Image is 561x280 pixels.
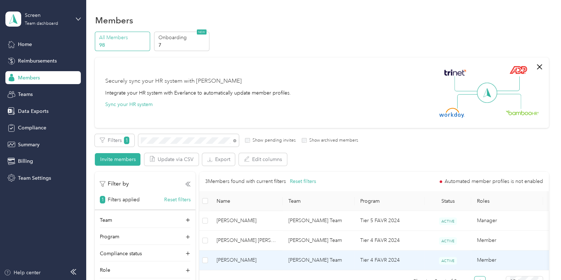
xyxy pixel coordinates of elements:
[471,191,543,211] th: Roles
[354,251,425,270] td: Tier 4 FAVR 2024
[158,41,207,49] p: 7
[445,179,543,184] span: Automated member profiles is not enabled
[439,217,457,225] span: ACTIVE
[354,231,425,251] td: Tier 4 FAVR 2024
[100,179,129,188] p: Filter by
[100,216,112,224] p: Team
[18,41,32,48] span: Home
[202,153,235,166] button: Export
[283,251,354,270] td: Joe Hirsch's Team
[442,68,468,78] img: Trinet
[95,17,133,24] h1: Members
[509,66,527,74] img: ADP
[100,233,119,240] p: Program
[239,153,287,166] button: Edit columns
[105,89,291,97] div: Integrate your HR system with Everlance to automatically update member profiles.
[289,178,316,185] button: Reset filters
[506,110,539,115] img: BambooHR
[471,231,543,251] td: Member
[25,12,70,19] div: Screen
[18,74,40,82] span: Members
[471,211,543,231] td: Manager
[211,251,283,270] td: Jose E. Perez
[124,137,129,144] span: 1
[100,196,105,203] span: 1
[217,237,277,244] span: [PERSON_NAME] [PERSON_NAME]
[164,196,190,203] button: Reset filters
[105,77,241,86] div: Securely sync your HR system with [PERSON_NAME]
[197,29,207,35] span: NEW
[354,191,425,211] th: Program
[439,237,457,245] span: ACTIVE
[95,134,134,147] button: Filters1
[105,101,152,108] button: Sync your HR system
[211,231,283,251] td: Jose L. Jr Sostre
[495,76,520,91] img: Line Right Up
[18,141,40,148] span: Summary
[283,231,354,251] td: Ryan Huck's Team
[18,157,33,165] span: Billing
[108,196,140,203] p: Filters applied
[99,34,148,41] p: All Members
[439,257,457,265] span: ACTIVE
[25,22,58,26] div: Team dashboard
[454,76,479,92] img: Line Left Up
[283,211,354,231] td: Joe Hirsch's Team
[4,269,41,276] button: Help center
[18,91,33,98] span: Teams
[18,174,51,182] span: Team Settings
[158,34,207,41] p: Onboarding
[18,124,46,132] span: Compliance
[217,256,277,264] span: [PERSON_NAME]
[217,217,277,225] span: [PERSON_NAME]
[354,211,425,231] td: Tier 5 FAVR 2024
[217,198,277,204] span: Name
[99,41,148,49] p: 98
[18,57,57,65] span: Reimbursements
[205,178,286,185] p: 3 Members found with current filters
[521,240,561,280] iframe: Everlance-gr Chat Button Frame
[307,137,358,144] label: Show archived members
[425,191,471,211] th: Status
[496,94,521,109] img: Line Right Down
[18,107,48,115] span: Data Exports
[471,251,543,270] td: Member
[250,137,295,144] label: Show pending invites
[144,153,199,166] button: Update via CSV
[100,250,142,257] p: Compliance status
[211,191,283,211] th: Name
[100,266,110,274] p: Role
[95,153,140,166] button: Invite members
[211,211,283,231] td: Joseph R. Hirsch
[283,191,354,211] th: Team
[439,108,464,118] img: Workday
[457,94,482,109] img: Line Left Down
